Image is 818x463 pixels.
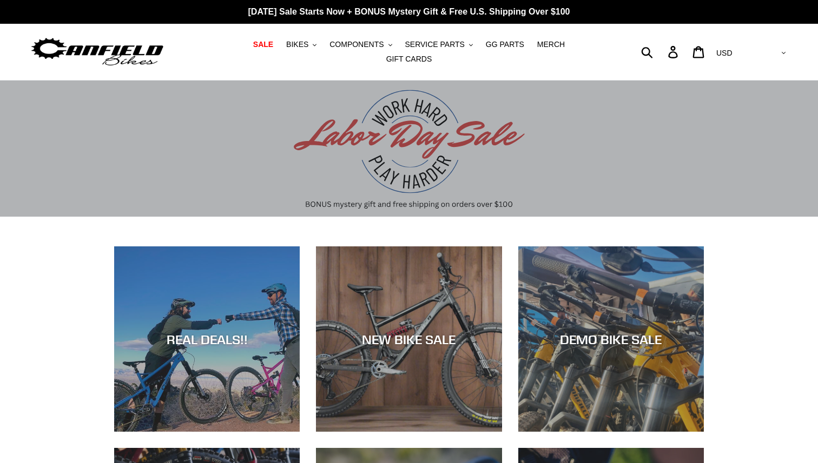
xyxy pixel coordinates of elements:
div: REAL DEALS!! [114,331,300,347]
button: SERVICE PARTS [399,37,478,52]
a: NEW BIKE SALE [316,246,502,432]
span: SERVICE PARTS [405,40,464,49]
input: Search [647,40,675,64]
span: GG PARTS [486,40,524,49]
span: SALE [253,40,273,49]
a: GIFT CARDS [381,52,438,66]
a: REAL DEALS!! [114,246,300,432]
img: Canfield Bikes [30,35,165,69]
span: GIFT CARDS [386,55,432,64]
div: NEW BIKE SALE [316,331,502,347]
a: DEMO BIKE SALE [518,246,704,432]
span: MERCH [537,40,565,49]
a: SALE [248,37,279,52]
button: COMPONENTS [324,37,397,52]
span: COMPONENTS [329,40,384,49]
div: DEMO BIKE SALE [518,331,704,347]
a: GG PARTS [480,37,530,52]
span: BIKES [286,40,308,49]
a: MERCH [532,37,570,52]
button: BIKES [281,37,322,52]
